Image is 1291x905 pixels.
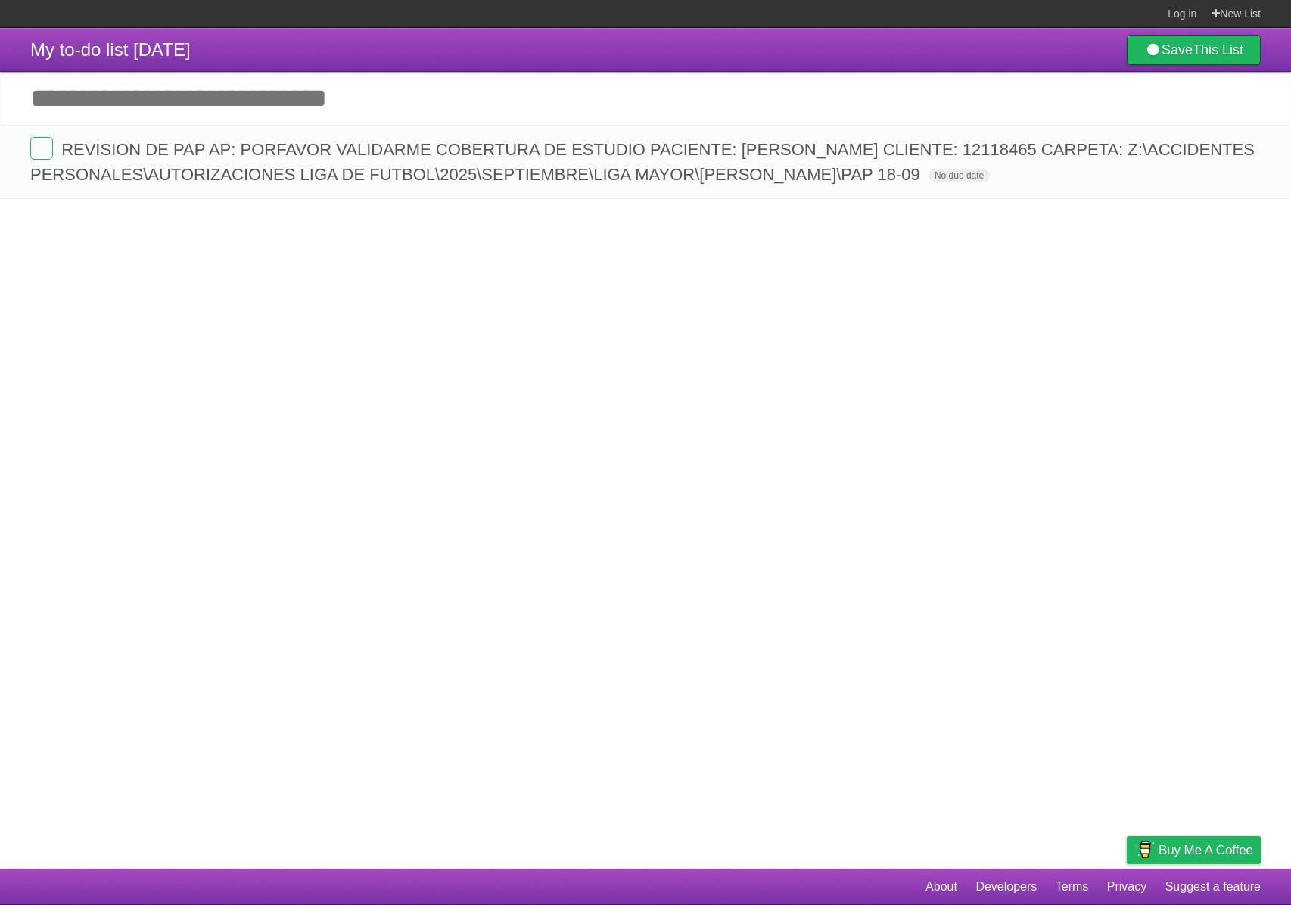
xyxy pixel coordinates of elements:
img: Buy me a coffee [1134,837,1155,863]
a: SaveThis List [1127,35,1261,65]
b: This List [1193,42,1243,58]
a: Privacy [1107,872,1146,901]
span: No due date [929,169,990,182]
span: Buy me a coffee [1159,837,1253,863]
a: Terms [1056,872,1089,901]
span: My to-do list [DATE] [30,39,191,60]
a: Buy me a coffee [1127,836,1261,864]
span: REVISION DE PAP AP: PORFAVOR VALIDARME COBERTURA DE ESTUDIO PACIENTE: [PERSON_NAME] CLIENTE: 1211... [30,140,1255,184]
a: About [925,872,957,901]
a: Developers [975,872,1037,901]
a: Suggest a feature [1165,872,1261,901]
label: Done [30,137,53,160]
